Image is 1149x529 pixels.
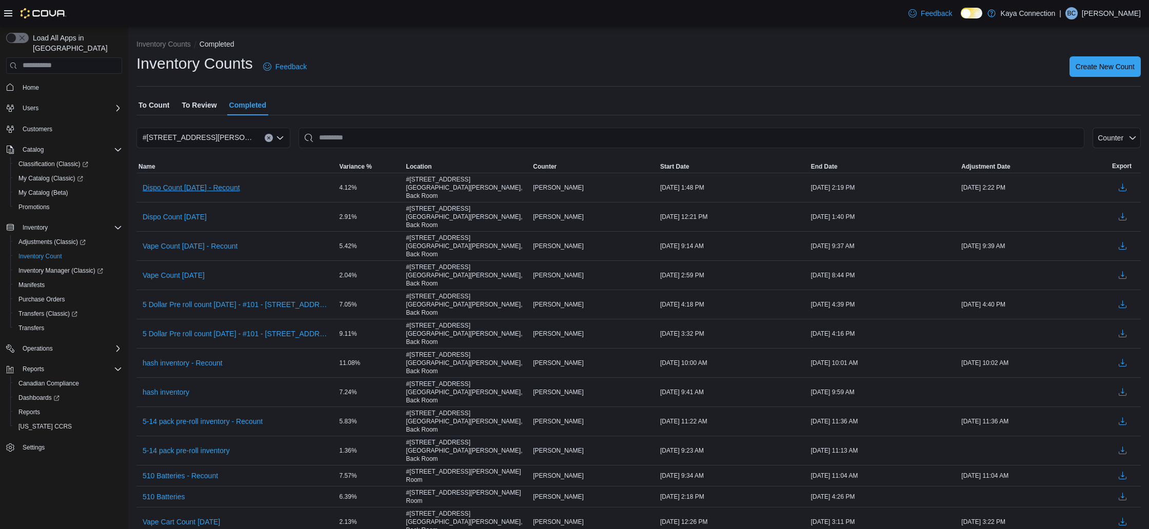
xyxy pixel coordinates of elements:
button: Inventory Count [10,249,126,263]
div: [DATE] 9:37 AM [809,240,960,252]
button: Name [136,160,338,173]
a: Manifests [14,279,49,291]
div: [DATE] 4:40 PM [959,298,1110,311]
div: [DATE] 4:16 PM [809,328,960,340]
a: Transfers (Classic) [14,308,82,320]
span: 510 Batteries - Recount [143,471,218,481]
span: To Review [182,95,216,115]
button: Counter [1093,128,1141,148]
span: Customers [23,125,52,133]
button: Clear input [265,134,273,142]
div: 7.57% [338,470,404,482]
span: [PERSON_NAME] [533,271,584,279]
span: Export [1112,162,1132,170]
a: Inventory Count [14,250,66,262]
button: Dispo Count [DATE] - Recount [138,180,244,195]
div: #[STREET_ADDRESS][GEOGRAPHIC_DATA][PERSON_NAME], Back Room [404,173,531,202]
div: [DATE] 10:02 AM [959,357,1110,369]
button: Purchase Orders [10,292,126,307]
span: Reports [14,406,122,418]
a: Feedback [904,3,956,24]
span: Dashboards [18,394,60,402]
div: #[STREET_ADDRESS][GEOGRAPHIC_DATA][PERSON_NAME], Back Room [404,436,531,465]
span: Reports [18,363,122,375]
div: 6.39% [338,491,404,503]
span: Transfers [18,324,44,332]
div: 5.42% [338,240,404,252]
span: Purchase Orders [18,295,65,303]
button: Counter [531,160,658,173]
button: Variance % [338,160,404,173]
span: Inventory Count [14,250,122,262]
span: Classification (Classic) [18,160,88,168]
button: Vape Count [DATE] - Recount [138,238,242,254]
div: [DATE] 11:04 AM [959,470,1110,482]
button: [US_STATE] CCRS [10,419,126,434]
span: BC [1067,7,1076,19]
span: Classification (Classic) [14,158,122,170]
span: Canadian Compliance [18,379,79,388]
button: My Catalog (Beta) [10,186,126,200]
button: Transfers [10,321,126,335]
a: My Catalog (Classic) [10,171,126,186]
span: [US_STATE] CCRS [18,422,72,431]
button: Location [404,160,531,173]
div: Brian Carto [1065,7,1078,19]
div: [DATE] 1:40 PM [809,211,960,223]
span: Dispo Count [DATE] [143,212,207,222]
div: [DATE] 1:48 PM [658,181,809,194]
a: Customers [18,123,56,135]
button: Adjustment Date [959,160,1110,173]
div: #[STREET_ADDRESS][PERSON_NAME] Room [404,486,531,507]
button: Canadian Compliance [10,376,126,391]
div: 7.05% [338,298,404,311]
span: [PERSON_NAME] [533,472,584,480]
div: [DATE] 8:44 PM [809,269,960,281]
span: My Catalog (Classic) [14,172,122,185]
span: Promotions [18,203,50,211]
div: [DATE] 4:39 PM [809,298,960,311]
nav: Complex example [6,76,122,482]
div: [DATE] 4:26 PM [809,491,960,503]
span: Inventory Manager (Classic) [18,267,103,275]
a: Purchase Orders [14,293,69,306]
p: [PERSON_NAME] [1082,7,1141,19]
span: Transfers (Classic) [14,308,122,320]
button: Start Date [658,160,809,173]
span: Customers [18,123,122,135]
div: #[STREET_ADDRESS][PERSON_NAME] Room [404,465,531,486]
div: 7.24% [338,386,404,398]
span: Inventory [18,221,122,234]
span: Completed [229,95,266,115]
input: This is a search bar. After typing your query, hit enter to filter the results lower in the page. [299,128,1084,148]
span: [PERSON_NAME] [533,518,584,526]
button: Customers [2,121,126,136]
a: Classification (Classic) [10,157,126,171]
button: hash inventory [138,384,193,400]
span: Name [138,162,155,171]
div: #[STREET_ADDRESS][GEOGRAPHIC_DATA][PERSON_NAME], Back Room [404,378,531,406]
span: [PERSON_NAME] [533,417,584,425]
button: 510 Batteries [138,489,189,504]
button: Inventory [18,221,52,234]
div: 11.08% [338,357,404,369]
div: [DATE] 12:21 PM [658,211,809,223]
div: #[STREET_ADDRESS][GEOGRAPHIC_DATA][PERSON_NAME], Back Room [404,261,531,290]
span: Home [23,84,39,92]
input: Dark Mode [961,8,982,18]
span: Settings [18,441,122,454]
span: hash inventory - Recount [143,358,223,368]
div: [DATE] 10:01 AM [809,357,960,369]
button: Promotions [10,200,126,214]
span: Create New Count [1076,62,1135,72]
div: [DATE] 2:59 PM [658,269,809,281]
span: Reports [18,408,40,416]
span: Reports [23,365,44,373]
div: [DATE] 2:18 PM [658,491,809,503]
span: Dashboards [14,392,122,404]
span: [PERSON_NAME] [533,359,584,367]
span: Adjustment Date [961,162,1010,171]
a: Promotions [14,201,54,213]
a: Dashboards [14,392,64,404]
div: [DATE] 2:22 PM [959,181,1110,194]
